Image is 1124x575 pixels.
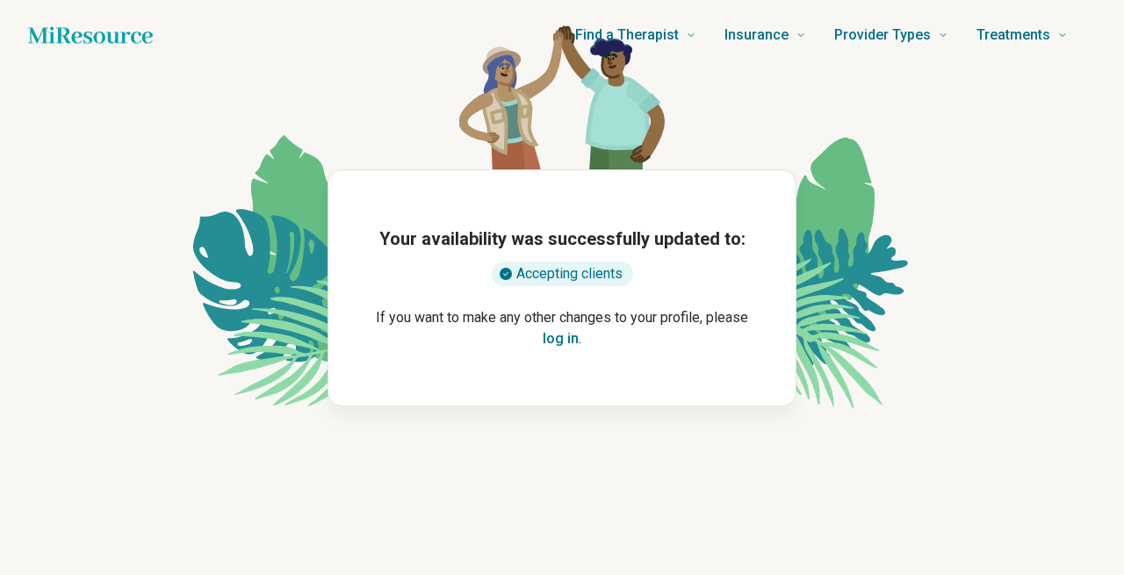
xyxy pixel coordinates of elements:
span: Find a Therapist [575,23,679,47]
p: If you want to make any other changes to your profile, please . [357,307,767,349]
span: Provider Types [834,23,931,47]
div: Accepting clients [492,262,633,286]
span: Treatments [976,23,1050,47]
a: Home page [28,18,153,53]
h1: Your availability was successfully updated to: [379,226,746,251]
button: log in [543,328,579,349]
span: Insurance [724,23,789,47]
